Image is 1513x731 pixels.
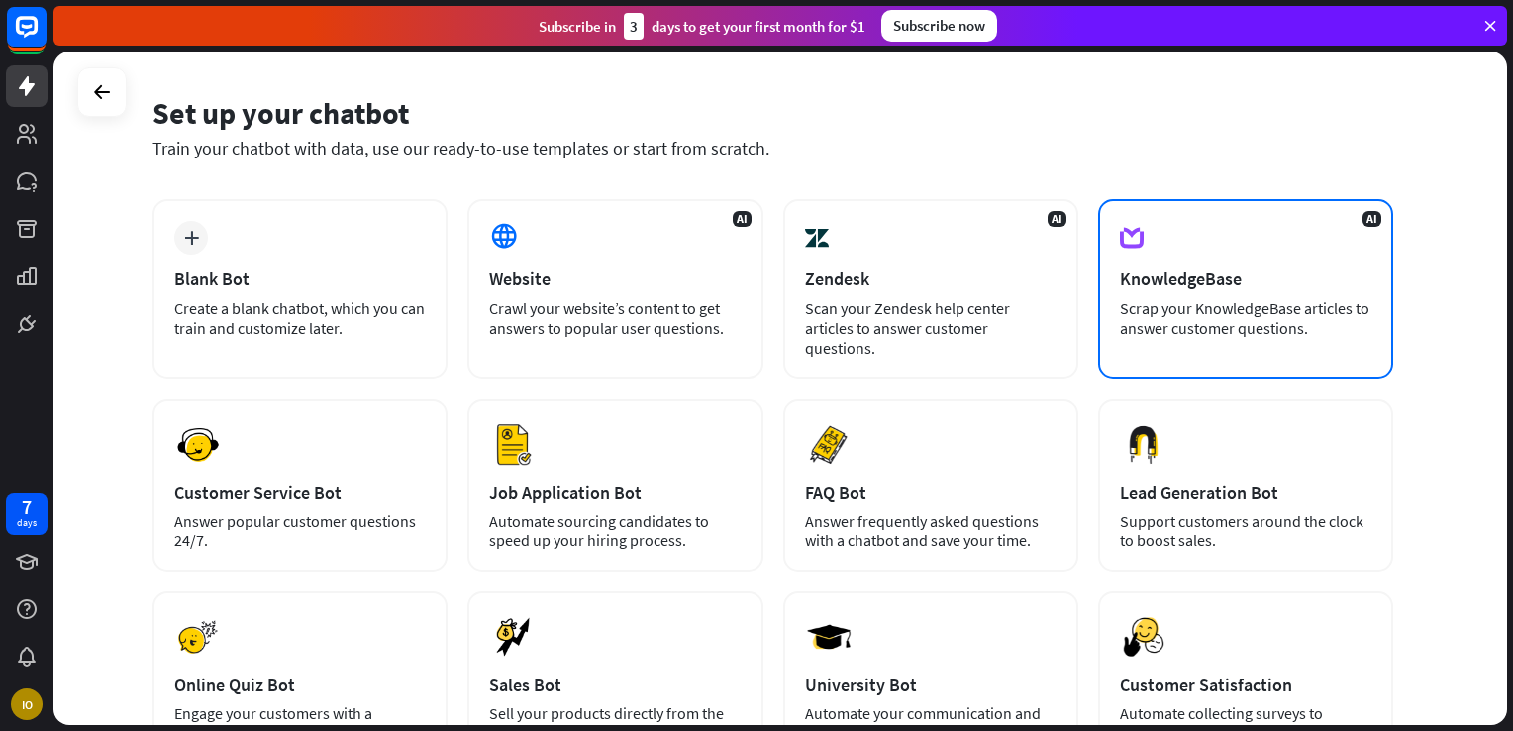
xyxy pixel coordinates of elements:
[174,481,426,504] div: Customer Service Bot
[624,13,644,40] div: 3
[489,674,741,696] div: Sales Bot
[174,512,426,550] div: Answer popular customer questions 24/7.
[1120,674,1371,696] div: Customer Satisfaction
[152,94,1393,132] div: Set up your chatbot
[174,298,426,338] div: Create a blank chatbot, which you can train and customize later.
[6,493,48,535] a: 7 days
[805,298,1057,358] div: Scan your Zendesk help center articles to answer customer questions.
[489,298,741,338] div: Crawl your website’s content to get answers to popular user questions.
[1120,267,1371,290] div: KnowledgeBase
[733,211,752,227] span: AI
[1120,481,1371,504] div: Lead Generation Bot
[152,137,1393,159] div: Train your chatbot with data, use our ready-to-use templates or start from scratch.
[11,688,43,720] div: IO
[174,674,426,696] div: Online Quiz Bot
[1120,298,1371,338] div: Scrap your KnowledgeBase articles to answer customer questions.
[1120,512,1371,550] div: Support customers around the clock to boost sales.
[805,512,1057,550] div: Answer frequently asked questions with a chatbot and save your time.
[539,13,865,40] div: Subscribe in days to get your first month for $1
[16,8,75,67] button: Open LiveChat chat widget
[489,267,741,290] div: Website
[17,516,37,530] div: days
[489,481,741,504] div: Job Application Bot
[805,674,1057,696] div: University Bot
[805,267,1057,290] div: Zendesk
[22,498,32,516] div: 7
[1362,211,1381,227] span: AI
[805,481,1057,504] div: FAQ Bot
[489,512,741,550] div: Automate sourcing candidates to speed up your hiring process.
[881,10,997,42] div: Subscribe now
[184,231,199,245] i: plus
[174,267,426,290] div: Blank Bot
[1048,211,1066,227] span: AI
